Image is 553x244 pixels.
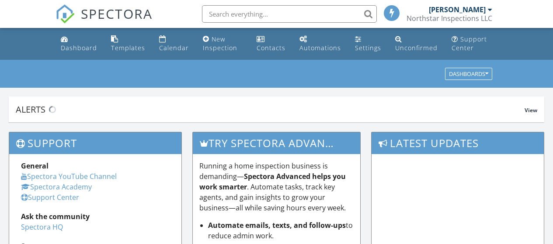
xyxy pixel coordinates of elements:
span: SPECTORA [81,4,153,23]
div: Calendar [159,44,189,52]
strong: General [21,161,49,171]
div: Contacts [257,44,285,52]
a: Spectora YouTube Channel [21,172,117,181]
div: New Inspection [203,35,237,52]
a: Templates [108,31,149,56]
div: Dashboards [449,71,488,77]
a: Settings [351,31,385,56]
a: New Inspection [199,31,247,56]
img: The Best Home Inspection Software - Spectora [56,4,75,24]
div: Alerts [16,103,525,115]
div: Northstar Inspections LLC [407,14,492,23]
h3: Latest Updates [372,132,544,154]
div: Unconfirmed [395,44,438,52]
div: Ask the community [21,211,170,222]
p: Running a home inspection business is demanding— . Automate tasks, track key agents, and gain ins... [199,161,353,213]
a: SPECTORA [56,12,153,30]
strong: Automate emails, texts, and follow-ups [208,220,346,230]
li: to reduce admin work. [208,220,353,241]
button: Dashboards [445,68,492,80]
div: Templates [111,44,145,52]
input: Search everything... [202,5,377,23]
strong: Spectora Advanced helps you work smarter [199,172,346,192]
a: Support Center [21,192,79,202]
h3: Try spectora advanced [DATE] [193,132,360,154]
a: Support Center [448,31,496,56]
a: Spectora Academy [21,182,92,192]
div: Settings [355,44,381,52]
a: Contacts [253,31,289,56]
div: Automations [299,44,341,52]
div: Dashboard [61,44,97,52]
div: [PERSON_NAME] [429,5,486,14]
a: Calendar [156,31,192,56]
a: Spectora HQ [21,222,63,232]
h3: Support [9,132,181,154]
a: Unconfirmed [392,31,441,56]
span: View [525,107,537,114]
a: Dashboard [57,31,101,56]
div: Support Center [452,35,487,52]
a: Automations (Basic) [296,31,344,56]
